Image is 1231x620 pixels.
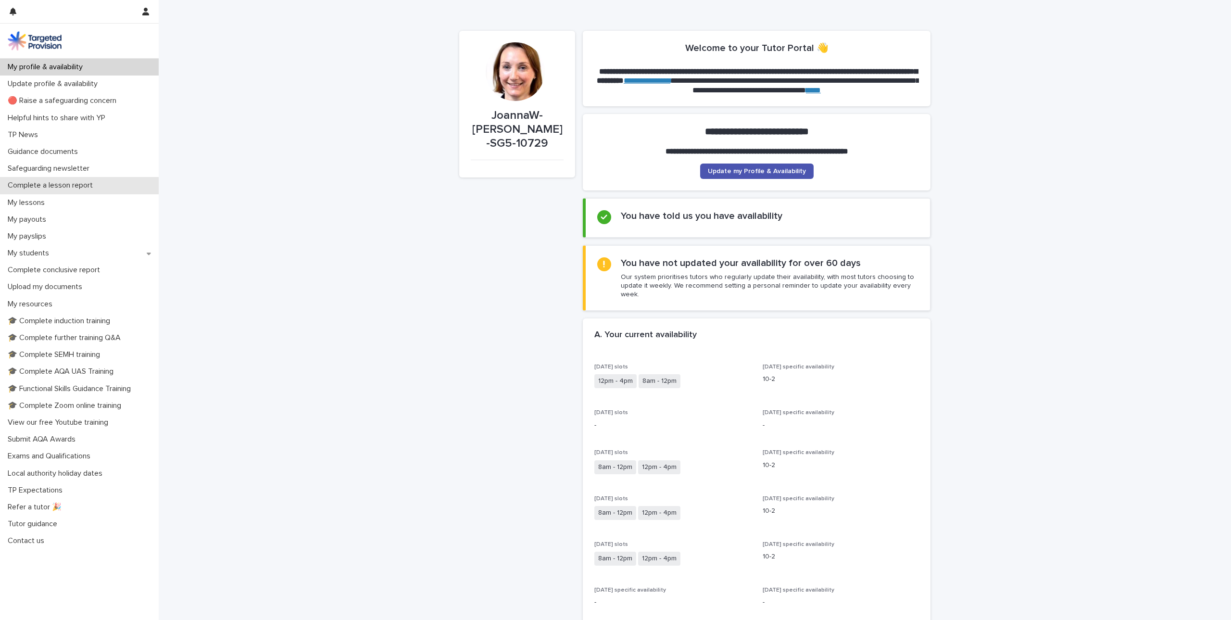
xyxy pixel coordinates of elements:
span: [DATE] specific availability [763,410,834,416]
span: 8am - 12pm [594,506,636,520]
p: JoannaW-[PERSON_NAME]-SG5-10729 [471,109,564,150]
span: 12pm - 4pm [638,552,680,566]
span: [DATE] specific availability [763,542,834,547]
p: - [763,597,919,607]
p: Refer a tutor 🎉 [4,503,69,512]
p: 10-2 [763,374,919,384]
p: Complete a lesson report [4,181,100,190]
p: My payslips [4,232,54,241]
p: 🎓 Complete SEMH training [4,350,108,359]
span: [DATE] slots [594,364,628,370]
p: Update profile & availability [4,79,105,89]
p: Helpful hints to share with YP [4,114,113,123]
img: M5nRWzHhSzIhMunXDL62 [8,31,62,51]
p: Safeguarding newsletter [4,164,97,173]
h2: Welcome to your Tutor Portal 👋 [685,42,829,54]
span: 8am - 12pm [594,552,636,566]
p: - [594,597,751,607]
span: 12pm - 4pm [638,460,680,474]
span: [DATE] specific availability [763,364,834,370]
span: 8am - 12pm [639,374,680,388]
p: - [594,420,751,430]
p: 🎓 Complete AQA UAS Training [4,367,121,376]
span: [DATE] specific availability [594,587,666,593]
p: Complete conclusive report [4,266,108,275]
p: 🔴 Raise a safeguarding concern [4,96,124,105]
h2: You have not updated your availability for over 60 days [621,257,861,269]
span: [DATE] slots [594,410,628,416]
h2: You have told us you have availability [621,210,782,222]
p: My resources [4,300,60,309]
a: Update my Profile & Availability [700,164,814,179]
span: 8am - 12pm [594,460,636,474]
p: My payouts [4,215,54,224]
p: View our free Youtube training [4,418,116,427]
p: 🎓 Complete induction training [4,316,118,326]
p: Submit AQA Awards [4,435,83,444]
p: My profile & availability [4,63,90,72]
p: 🎓 Complete Zoom online training [4,401,129,410]
p: 10-2 [763,552,919,562]
span: [DATE] specific availability [763,450,834,456]
p: Our system prioritises tutors who regularly update their availability, with most tutors choosing ... [621,273,918,299]
p: Local authority holiday dates [4,469,110,478]
p: Upload my documents [4,282,90,291]
span: [DATE] specific availability [763,587,834,593]
span: [DATE] slots [594,542,628,547]
p: - [763,420,919,430]
p: 10-2 [763,460,919,470]
span: [DATE] slots [594,496,628,502]
span: Update my Profile & Availability [708,168,806,175]
p: Contact us [4,536,52,545]
p: TP News [4,130,46,139]
p: Guidance documents [4,147,86,156]
p: 🎓 Complete further training Q&A [4,333,128,342]
h2: A. Your current availability [594,330,697,341]
p: My lessons [4,198,52,207]
span: [DATE] specific availability [763,496,834,502]
p: Tutor guidance [4,519,65,529]
p: Exams and Qualifications [4,452,98,461]
span: 12pm - 4pm [594,374,637,388]
p: 🎓 Functional Skills Guidance Training [4,384,138,393]
span: [DATE] slots [594,450,628,456]
p: 10-2 [763,506,919,516]
p: TP Expectations [4,486,70,495]
span: 12pm - 4pm [638,506,680,520]
p: My students [4,249,57,258]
